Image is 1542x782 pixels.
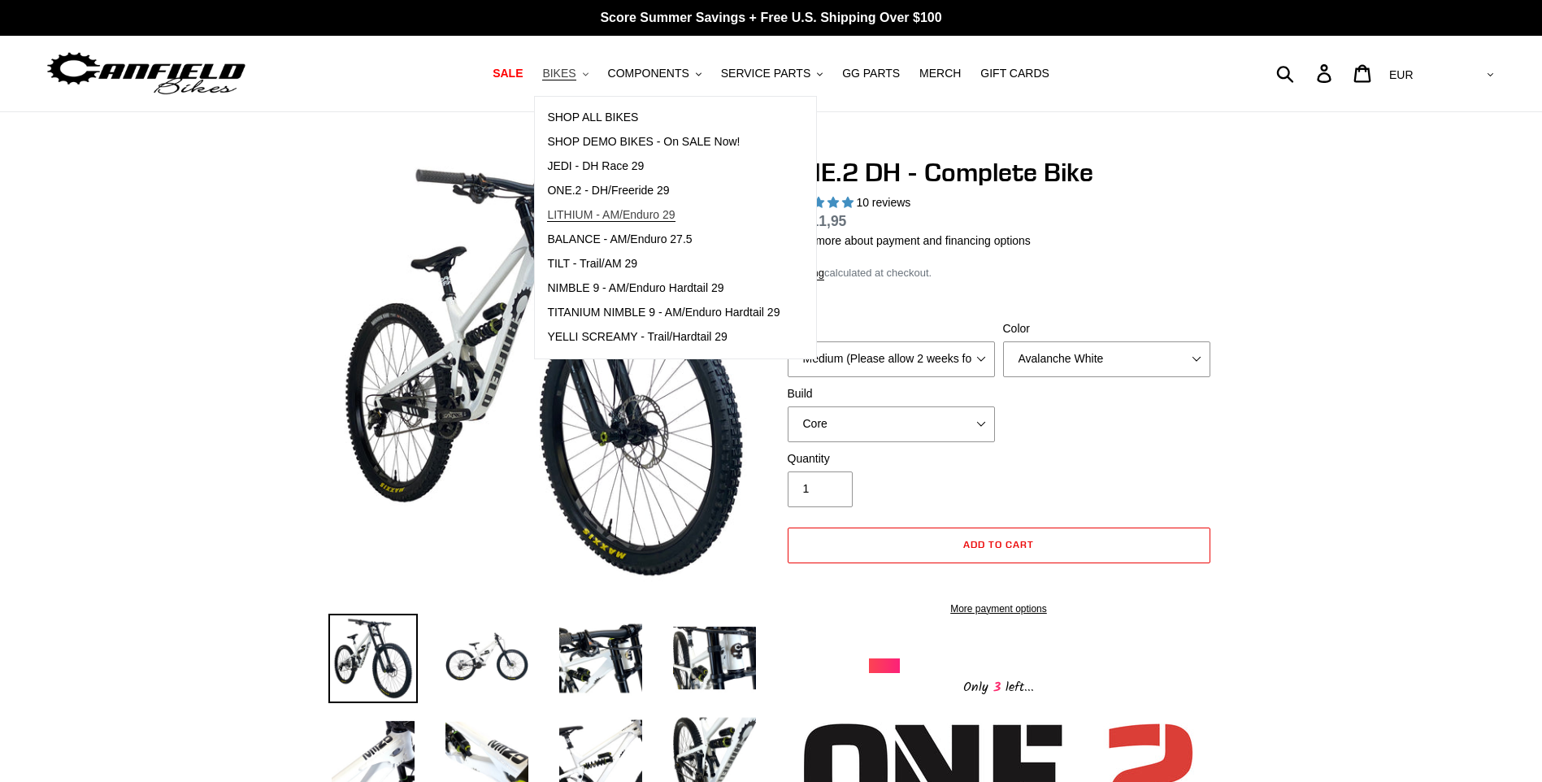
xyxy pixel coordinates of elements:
[784,196,857,209] span: 5.00 stars
[535,325,792,350] a: YELLI SCREAMY - Trail/Hardtail 29
[608,67,689,80] span: COMPONENTS
[963,538,1034,550] span: Add to cart
[713,63,831,85] button: SERVICE PARTS
[442,614,532,703] img: Load image into Gallery viewer, ONE.2 DH - Complete Bike
[547,208,675,222] span: LITHIUM - AM/Enduro 29
[556,614,645,703] img: Load image into Gallery viewer, ONE.2 DH - Complete Bike
[547,330,728,344] span: YELLI SCREAMY - Trail/Hardtail 29
[45,48,248,99] img: Canfield Bikes
[328,614,418,703] img: Load image into Gallery viewer, ONE.2 DH - Complete Bike
[721,67,810,80] span: SERVICE PARTS
[534,63,596,85] button: BIKES
[542,67,576,80] span: BIKES
[547,184,669,198] span: ONE.2 - DH/Freeride 29
[547,232,692,246] span: BALANCE - AM/Enduro 27.5
[842,67,900,80] span: GG PARTS
[988,677,1006,697] span: 3
[535,252,792,276] a: TILT - Trail/AM 29
[788,528,1210,563] button: Add to cart
[784,265,1214,281] div: calculated at checkout.
[856,196,910,209] span: 10 reviews
[547,306,780,319] span: TITANIUM NIMBLE 9 - AM/Enduro Hardtail 29
[919,67,961,80] span: MERCH
[784,234,1031,247] a: Learn more about payment and financing options
[535,203,792,228] a: LITHIUM - AM/Enduro 29
[547,257,637,271] span: TILT - Trail/AM 29
[535,106,792,130] a: SHOP ALL BIKES
[493,67,523,80] span: SALE
[535,301,792,325] a: TITANIUM NIMBLE 9 - AM/Enduro Hardtail 29
[972,63,1058,85] a: GIFT CARDS
[869,673,1129,698] div: Only left...
[484,63,531,85] a: SALE
[834,63,908,85] a: GG PARTS
[788,320,995,337] label: Size
[547,111,638,124] span: SHOP ALL BIKES
[788,385,995,402] label: Build
[1003,320,1210,337] label: Color
[547,281,723,295] span: NIMBLE 9 - AM/Enduro Hardtail 29
[670,614,759,703] img: Load image into Gallery viewer, ONE.2 DH - Complete Bike
[547,159,644,173] span: JEDI - DH Race 29
[547,135,740,149] span: SHOP DEMO BIKES - On SALE Now!
[980,67,1049,80] span: GIFT CARDS
[911,63,969,85] a: MERCH
[535,276,792,301] a: NIMBLE 9 - AM/Enduro Hardtail 29
[535,130,792,154] a: SHOP DEMO BIKES - On SALE Now!
[535,179,792,203] a: ONE.2 - DH/Freeride 29
[600,63,710,85] button: COMPONENTS
[535,154,792,179] a: JEDI - DH Race 29
[535,228,792,252] a: BALANCE - AM/Enduro 27.5
[1285,55,1327,91] input: Search
[784,157,1214,188] h1: ONE.2 DH - Complete Bike
[788,450,995,467] label: Quantity
[788,602,1210,616] a: More payment options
